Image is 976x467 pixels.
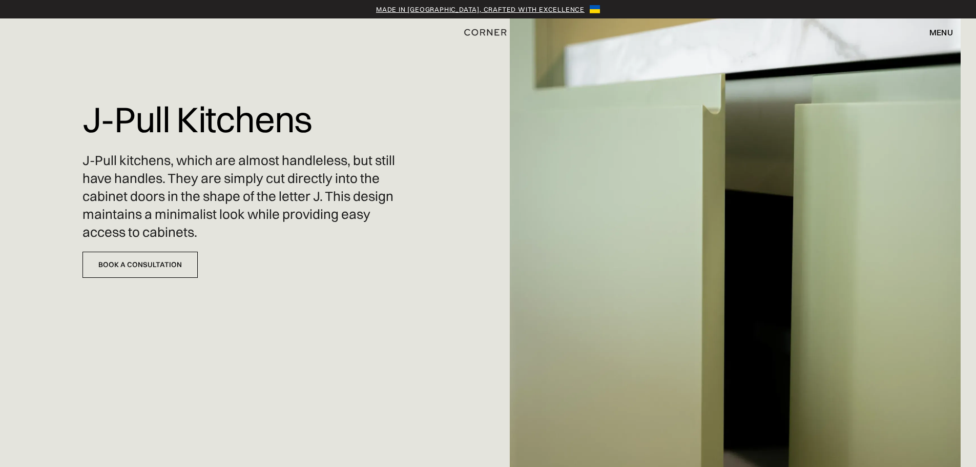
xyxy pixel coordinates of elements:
[453,26,523,39] a: home
[929,28,953,36] div: menu
[82,252,198,278] a: Book a Consultation
[376,4,585,14] a: Made in [GEOGRAPHIC_DATA], crafted with excellence
[82,92,312,147] h1: J-Pull Kitchens
[82,152,400,241] p: J-Pull kitchens, which are almost handleless, but still have handles. They are simply cut directl...
[919,24,953,41] div: menu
